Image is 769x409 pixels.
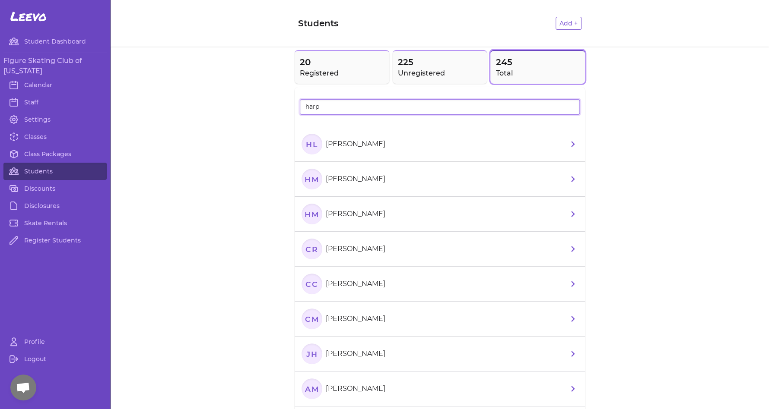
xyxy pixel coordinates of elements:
h2: Registered [300,68,384,79]
p: [PERSON_NAME] [326,244,385,254]
a: Classes [3,128,107,145]
a: Discounts [3,180,107,197]
span: 20 [300,56,384,68]
a: CM[PERSON_NAME] [295,302,585,337]
button: Add + [556,17,582,30]
text: JH [306,349,318,358]
a: Skate Rentals [3,214,107,232]
a: HL[PERSON_NAME] [295,127,585,162]
p: [PERSON_NAME] [326,279,385,289]
p: [PERSON_NAME] [326,314,385,324]
a: Calendar [3,76,107,94]
p: [PERSON_NAME] [326,174,385,184]
a: JH[PERSON_NAME] [295,337,585,371]
text: CC [305,279,318,288]
a: Profile [3,333,107,350]
h3: Figure Skating Club of [US_STATE] [3,56,107,76]
p: [PERSON_NAME] [326,384,385,394]
a: Students [3,163,107,180]
text: CR [305,244,318,253]
div: Open chat [10,374,36,400]
button: 225Unregistered [393,50,487,84]
p: [PERSON_NAME] [326,349,385,359]
a: HM[PERSON_NAME] [295,197,585,232]
span: Leevo [10,9,47,24]
text: AM [305,384,319,393]
a: Logout [3,350,107,368]
a: Class Packages [3,145,107,163]
h2: Unregistered [398,68,482,79]
p: [PERSON_NAME] [326,139,385,149]
a: Staff [3,94,107,111]
h2: Total [496,68,580,79]
a: HM[PERSON_NAME] [295,162,585,197]
button: 20Registered [295,50,389,84]
a: AM[PERSON_NAME] [295,371,585,406]
span: 225 [398,56,482,68]
a: CC[PERSON_NAME] [295,267,585,302]
text: CM [305,314,319,323]
a: CR[PERSON_NAME] [295,232,585,267]
text: HM [305,174,319,183]
button: 245Total [490,50,585,84]
a: Settings [3,111,107,128]
a: Disclosures [3,197,107,214]
text: HM [305,209,319,218]
a: Student Dashboard [3,33,107,50]
a: Register Students [3,232,107,249]
input: Search all students by name... [300,99,580,115]
span: 245 [496,56,580,68]
text: HL [306,139,318,148]
p: [PERSON_NAME] [326,209,385,219]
